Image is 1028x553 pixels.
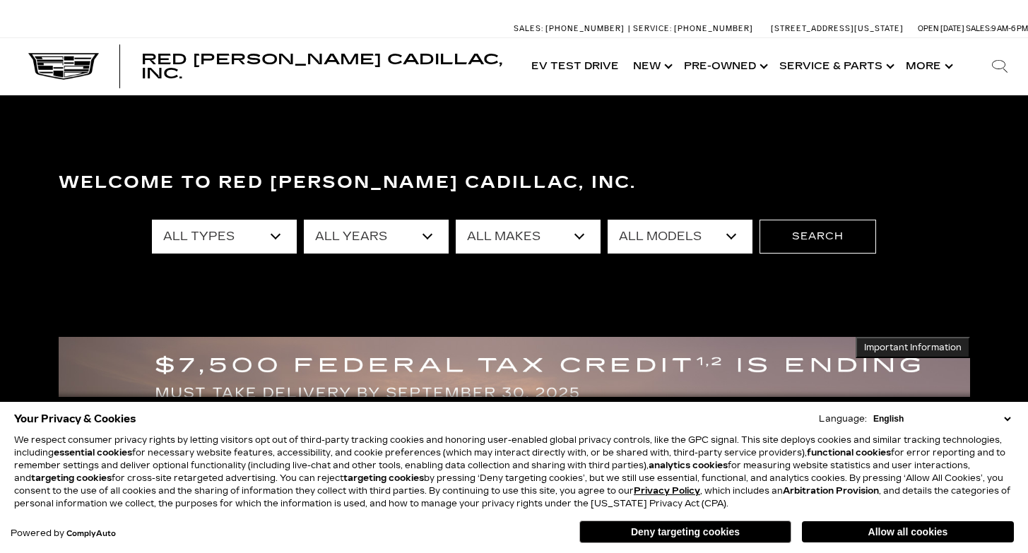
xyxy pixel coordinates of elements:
[802,521,1014,542] button: Allow all cookies
[54,448,132,458] strong: essential cookies
[59,169,970,197] h3: Welcome to Red [PERSON_NAME] Cadillac, Inc.
[819,415,867,423] div: Language:
[343,473,424,483] strong: targeting cookies
[141,52,510,81] a: Red [PERSON_NAME] Cadillac, Inc.
[626,38,677,95] a: New
[524,38,626,95] a: EV Test Drive
[66,530,116,538] a: ComplyAuto
[579,521,791,543] button: Deny targeting cookies
[783,486,879,496] strong: Arbitration Provision
[771,24,904,33] a: [STREET_ADDRESS][US_STATE]
[633,24,672,33] span: Service:
[141,51,502,82] span: Red [PERSON_NAME] Cadillac, Inc.
[918,24,964,33] span: Open [DATE]
[870,412,1014,425] select: Language Select
[760,220,876,254] button: Search
[807,448,891,458] strong: functional cookies
[628,25,757,32] a: Service: [PHONE_NUMBER]
[649,460,728,470] strong: analytics cookies
[28,53,99,80] img: Cadillac Dark Logo with Cadillac White Text
[856,337,970,358] button: Important Information
[545,24,625,33] span: [PHONE_NUMBER]
[152,220,297,254] select: Filter by type
[514,24,543,33] span: Sales:
[899,38,957,95] button: More
[31,473,112,483] strong: targeting cookies
[304,220,449,254] select: Filter by year
[14,434,1014,510] p: We respect consumer privacy rights by letting visitors opt out of third-party tracking cookies an...
[677,38,772,95] a: Pre-Owned
[966,24,991,33] span: Sales:
[634,486,700,496] a: Privacy Policy
[11,529,116,538] div: Powered by
[14,409,136,429] span: Your Privacy & Cookies
[514,25,628,32] a: Sales: [PHONE_NUMBER]
[674,24,753,33] span: [PHONE_NUMBER]
[772,38,899,95] a: Service & Parts
[864,342,962,353] span: Important Information
[991,24,1028,33] span: 9 AM-6 PM
[608,220,752,254] select: Filter by model
[456,220,601,254] select: Filter by make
